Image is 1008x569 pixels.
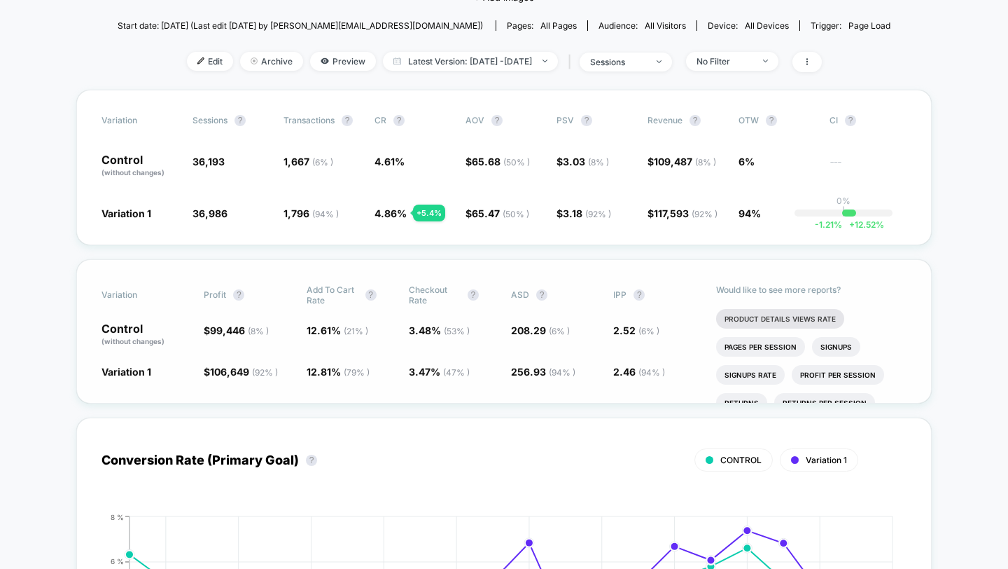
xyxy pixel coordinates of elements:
[716,284,907,295] p: Would like to see more reports?
[283,156,333,167] span: 1,667
[413,205,445,221] div: + 5.4 %
[248,326,269,336] span: ( 8 % )
[101,323,190,347] p: Control
[393,57,401,64] img: calendar
[745,20,789,31] span: all devices
[465,207,529,219] span: $
[581,115,592,126] button: ?
[409,366,470,378] span: 3.47 %
[585,209,611,219] span: ( 92 % )
[101,115,178,126] span: Variation
[503,157,530,167] span: ( 50 % )
[511,366,575,378] span: 256.93
[101,337,164,345] span: (without changes)
[234,115,246,126] button: ?
[101,366,151,378] span: Variation 1
[283,115,335,125] span: Transactions
[766,115,777,126] button: ?
[638,367,665,378] span: ( 94 % )
[187,52,233,71] span: Edit
[836,196,850,206] p: 0%
[647,207,717,219] span: $
[312,209,339,219] span: ( 94 % )
[549,367,575,378] span: ( 94 % )
[598,20,686,31] div: Audience:
[307,324,368,336] span: 12.61 %
[210,366,278,378] span: 106,649
[738,115,815,126] span: OTW
[465,115,484,125] span: AOV
[792,365,884,385] li: Profit Per Session
[692,209,717,219] span: ( 92 % )
[192,156,225,167] span: 36,193
[812,337,860,357] li: Signups
[645,20,686,31] span: All Visitors
[613,324,659,336] span: 2.52
[763,60,768,62] img: end
[507,20,577,31] div: Pages:
[101,168,164,177] span: (without changes)
[716,365,785,385] li: Signups Rate
[204,324,269,336] span: $
[696,56,752,67] div: No Filter
[549,326,570,336] span: ( 6 % )
[647,156,716,167] span: $
[374,207,407,219] span: 4.86 %
[638,326,659,336] span: ( 6 % )
[240,52,303,71] span: Archive
[491,115,503,126] button: ?
[374,115,386,125] span: CR
[540,20,577,31] span: all pages
[511,289,529,300] span: ASD
[716,309,844,329] li: Product Details Views Rate
[252,367,278,378] span: ( 92 % )
[192,115,227,125] span: Sessions
[409,284,461,306] span: Checkout Rate
[393,115,405,126] button: ?
[829,158,906,178] span: ---
[556,207,611,219] span: $
[383,52,558,71] span: Latest Version: [DATE] - [DATE]
[720,455,762,465] span: CONTROL
[565,52,580,72] span: |
[556,115,574,125] span: PSV
[204,289,226,300] span: Profit
[613,289,626,300] span: IPP
[842,219,884,230] span: 12.52 %
[503,209,529,219] span: ( 50 % )
[695,157,716,167] span: ( 8 % )
[111,557,124,565] tspan: 6 %
[806,455,847,465] span: Variation 1
[647,115,682,125] span: Revenue
[849,219,855,230] span: +
[716,337,805,357] li: Pages Per Session
[842,206,845,217] p: |
[848,20,890,31] span: Page Load
[654,207,717,219] span: 117,593
[409,324,470,336] span: 3.48 %
[472,207,529,219] span: 65.47
[101,207,151,219] span: Variation 1
[197,57,204,64] img: edit
[192,207,227,219] span: 36,986
[829,115,906,126] span: CI
[283,207,339,219] span: 1,796
[815,219,842,230] span: -1.21 %
[774,393,875,413] li: Returns Per Session
[613,366,665,378] span: 2.46
[738,156,755,167] span: 6%
[556,156,609,167] span: $
[472,156,530,167] span: 65.68
[696,20,799,31] span: Device:
[251,57,258,64] img: end
[342,115,353,126] button: ?
[563,156,609,167] span: 3.03
[542,60,547,62] img: end
[465,156,530,167] span: $
[633,289,645,301] button: ?
[536,289,547,301] button: ?
[588,157,609,167] span: ( 8 % )
[845,115,856,126] button: ?
[738,207,761,219] span: 94%
[101,154,178,178] p: Control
